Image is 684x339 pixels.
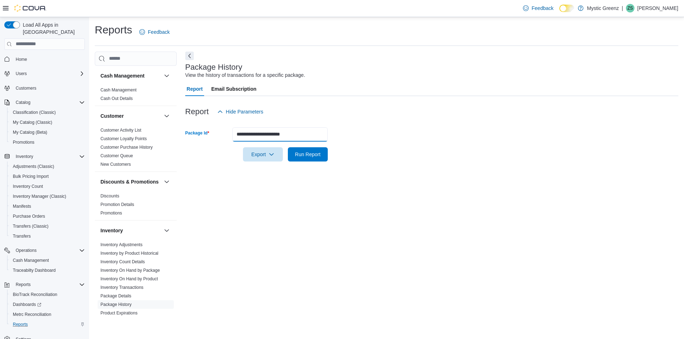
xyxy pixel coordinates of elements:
button: Transfers (Classic) [7,221,88,231]
a: Customer Loyalty Points [100,136,147,141]
span: Cash Management [10,256,85,265]
span: Promotions [100,210,122,216]
span: Purchase Orders [10,212,85,221]
span: BioTrack Reconciliation [10,290,85,299]
div: Customer [95,126,177,171]
span: Bulk Pricing Import [13,174,49,179]
label: Package Id [185,130,209,136]
button: Discounts & Promotions [162,178,171,186]
a: Inventory Manager (Classic) [10,192,69,201]
a: Customer Activity List [100,128,141,133]
a: My Catalog (Beta) [10,128,50,137]
span: My Catalog (Beta) [10,128,85,137]
button: Run Report [288,147,328,161]
span: Operations [16,248,37,253]
span: Dashboards [13,302,41,307]
span: Customers [16,85,36,91]
span: Traceabilty Dashboard [13,268,56,273]
p: | [622,4,623,12]
button: Reports [13,280,33,289]
button: Reports [1,280,88,290]
span: Purchase Orders [100,319,133,324]
a: My Catalog (Classic) [10,118,55,127]
a: Product Expirations [100,311,138,316]
span: Inventory On Hand by Product [100,276,158,282]
button: Reports [7,319,88,329]
span: Operations [13,246,85,255]
a: Manifests [10,202,34,211]
span: Reports [10,320,85,329]
div: Cash Management [95,86,177,106]
a: Traceabilty Dashboard [10,266,58,275]
a: Discounts [100,194,119,198]
button: Cash Management [7,255,88,265]
button: Promotions [7,137,88,147]
span: Inventory Count [13,184,43,189]
button: Customer [100,112,161,120]
button: BioTrack Reconciliation [7,290,88,300]
span: Home [13,55,85,64]
h3: Report [185,107,209,116]
span: Purchase Orders [13,213,45,219]
span: Feedback [148,28,170,36]
span: Adjustments (Classic) [10,162,85,171]
span: Reports [13,280,85,289]
span: Classification (Classic) [10,108,85,117]
a: Package Details [100,293,131,298]
button: Users [13,69,30,78]
a: Customers [13,84,39,92]
button: Inventory [162,226,171,235]
button: Catalog [1,97,88,107]
button: Cash Management [100,72,161,79]
span: Customer Loyalty Points [100,136,147,142]
a: Promotions [100,211,122,216]
span: My Catalog (Classic) [13,120,52,125]
p: Mystic Greenz [587,4,619,12]
span: Reports [13,322,28,327]
a: Inventory Adjustments [100,242,142,247]
span: Transfers [13,233,31,239]
a: New Customers [100,162,131,167]
img: Cova [14,5,46,12]
span: Inventory Count Details [100,259,145,265]
span: Users [13,69,85,78]
span: Metrc Reconciliation [10,310,85,319]
h3: Inventory [100,227,123,234]
h3: Package History [185,63,242,71]
span: Bulk Pricing Import [10,172,85,181]
button: Catalog [13,98,33,107]
span: Email Subscription [211,82,256,96]
span: Catalog [16,100,30,105]
a: Dashboards [10,300,44,309]
span: Export [247,147,279,161]
button: Cash Management [162,71,171,80]
button: Adjustments (Classic) [7,161,88,171]
span: Users [16,71,27,76]
span: Inventory [13,152,85,161]
div: Discounts & Promotions [95,192,177,220]
a: Inventory On Hand by Package [100,268,160,273]
span: Inventory Manager (Classic) [13,194,66,199]
button: Customer [162,112,171,120]
button: Next [185,52,194,60]
button: Discounts & Promotions [100,178,161,185]
a: Feedback [520,1,556,15]
span: Report [187,82,203,96]
h3: Discounts & Promotions [100,178,159,185]
a: Transfers [10,232,33,240]
a: Feedback [136,25,172,39]
span: Reports [16,282,31,287]
div: View the history of transactions for a specific package. [185,71,305,79]
a: Metrc Reconciliation [10,310,54,319]
span: ZS [627,4,633,12]
h3: Cash Management [100,72,145,79]
a: Purchase Orders [100,319,133,324]
span: Promotions [13,139,35,145]
span: Customers [13,84,85,92]
span: Run Report [295,151,321,158]
span: Package History [100,302,131,307]
h3: Customer [100,112,124,120]
button: My Catalog (Beta) [7,127,88,137]
button: My Catalog (Classic) [7,117,88,127]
